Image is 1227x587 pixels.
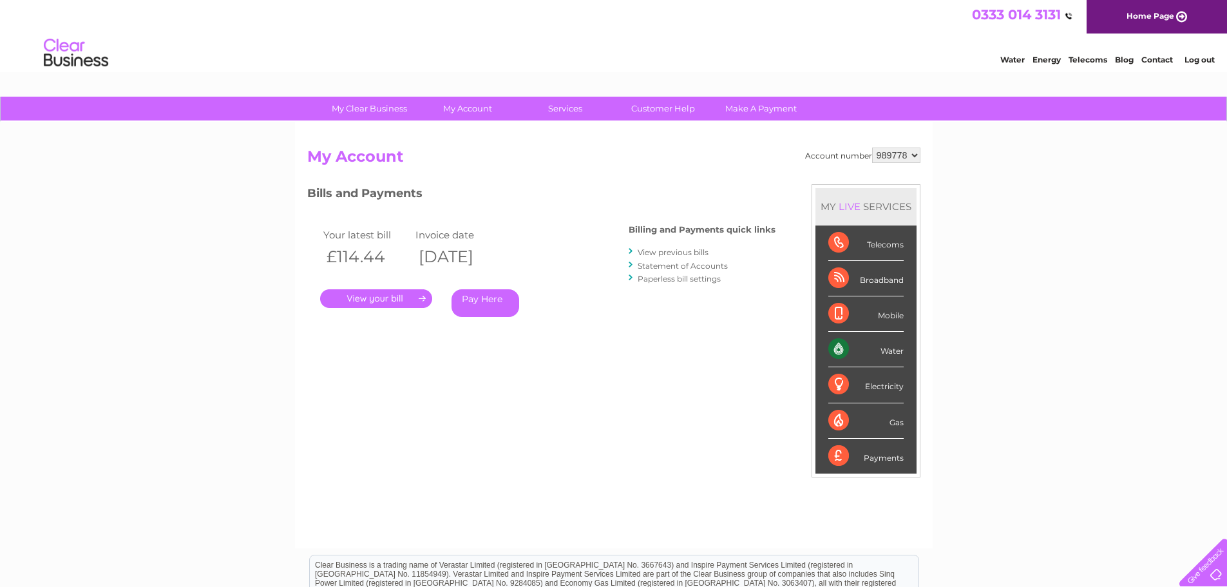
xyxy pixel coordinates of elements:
[412,244,505,270] th: [DATE]
[828,261,904,296] div: Broadband
[828,296,904,332] div: Mobile
[828,367,904,403] div: Electricity
[414,97,520,120] a: My Account
[828,332,904,367] div: Water
[836,200,863,213] div: LIVE
[610,97,716,120] a: Customer Help
[412,226,505,244] td: Invoice date
[638,261,728,271] a: Statement of Accounts
[310,7,918,63] div: Clear Business is a trading name of Verastar Limited (registered in [GEOGRAPHIC_DATA] No. 3667643...
[1032,55,1061,64] a: Energy
[316,97,423,120] a: My Clear Business
[972,6,1073,23] a: 0333 014 3131
[805,148,920,163] div: Account number
[708,97,814,120] a: Make A Payment
[43,34,109,73] img: logo.png
[638,247,709,257] a: View previous bills
[629,225,775,235] h4: Billing and Payments quick links
[1061,12,1073,21] img: QMCYL3Wu56MJwAAAABJRU5ErkJggg==
[1069,55,1107,64] a: Telecoms
[828,439,904,474] div: Payments
[320,226,413,244] td: Your latest bill
[320,244,413,270] th: £114.44
[828,226,904,261] div: Telecoms
[1000,55,1025,64] a: Water
[1184,55,1215,64] a: Log out
[828,403,904,439] div: Gas
[307,148,920,172] h2: My Account
[1141,55,1173,64] a: Contact
[815,188,917,225] div: MY SERVICES
[320,289,432,308] a: .
[307,184,775,207] h3: Bills and Payments
[512,97,618,120] a: Services
[452,289,519,317] a: Pay Here
[1115,55,1134,64] a: Blog
[638,274,721,284] a: Paperless bill settings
